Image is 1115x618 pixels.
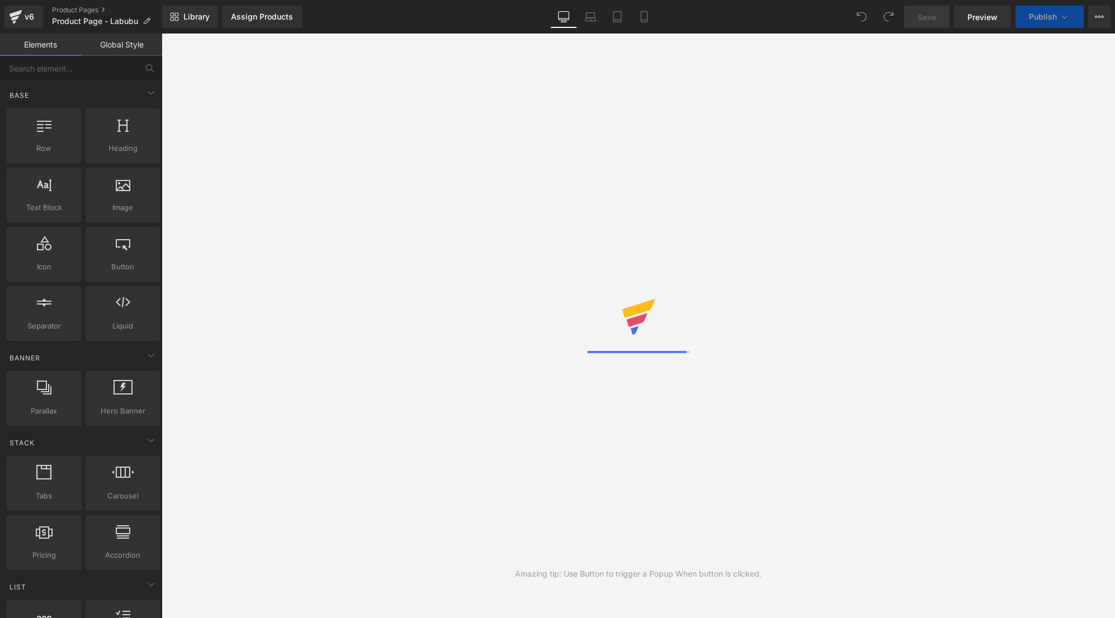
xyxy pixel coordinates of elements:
[52,6,162,15] a: Product Pages
[81,34,162,56] a: Global Style
[22,9,36,24] div: v6
[851,6,873,28] button: Undo
[8,353,41,363] span: Banner
[604,6,631,28] a: Tablet
[10,405,78,417] span: Parallax
[10,490,78,502] span: Tabs
[577,6,604,28] a: Laptop
[515,568,762,580] div: Amazing tip: Use Button to trigger a Popup When button is clicked.
[89,405,157,417] span: Hero Banner
[1088,6,1111,28] button: More
[8,582,27,592] span: List
[89,549,157,561] span: Accordion
[52,17,138,26] span: Product Page - Labubu
[89,320,157,332] span: Liquid
[1015,6,1084,28] button: Publish
[10,261,78,273] span: Icon
[877,6,900,28] button: Redo
[10,549,78,561] span: Pricing
[183,12,210,22] span: Library
[550,6,577,28] a: Desktop
[967,11,998,23] span: Preview
[10,202,78,213] span: Text Block
[1029,12,1057,21] span: Publish
[8,438,36,448] span: Stack
[162,6,218,28] a: New Library
[10,320,78,332] span: Separator
[231,12,293,21] div: Assign Products
[89,490,157,502] span: Carousel
[954,6,1011,28] a: Preview
[8,90,30,101] span: Base
[10,142,78,154] span: Row
[89,261,157,273] span: Button
[918,11,936,23] span: Save
[4,6,43,28] a: v6
[89,202,157,213] span: Image
[631,6,658,28] a: Mobile
[89,142,157,154] span: Heading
